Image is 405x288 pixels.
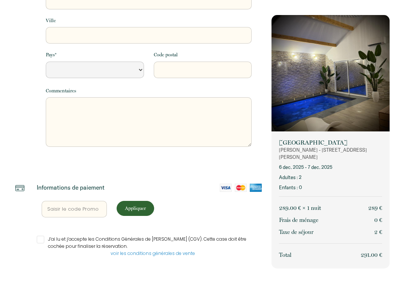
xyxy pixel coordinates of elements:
[42,201,107,217] input: Saisir le code Promo
[46,51,57,59] label: Pays
[279,252,291,258] span: Total
[279,204,321,213] p: 289.00 € × 1 nuit
[279,139,382,146] p: [GEOGRAPHIC_DATA]
[46,17,56,24] label: Ville
[271,15,390,133] img: rental-image
[250,184,262,192] img: amex
[279,216,318,225] p: Frais de ménage
[117,201,154,216] button: Appliquer
[119,205,151,212] p: Appliquer
[235,184,247,192] img: mastercard
[279,174,382,181] p: Adultes : 2
[279,228,313,237] p: Taxe de séjour
[46,87,76,95] label: Commentaires
[279,164,382,171] p: 6 déc. 2025 - 7 déc. 2025
[37,184,105,191] p: Informations de paiement
[46,62,144,78] select: Default select example
[220,184,232,192] img: visa-card
[279,184,382,191] p: Enfants : 0
[111,250,195,256] a: voir les conditions générales de vente
[374,216,382,225] p: 0 €
[15,184,24,193] img: credit-card
[368,204,382,213] p: 289 €
[154,51,178,59] label: Code postal
[361,252,382,258] span: 291.00 €
[279,146,382,161] p: [PERSON_NAME] - [STREET_ADDRESS][PERSON_NAME]
[374,228,382,237] p: 2 €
